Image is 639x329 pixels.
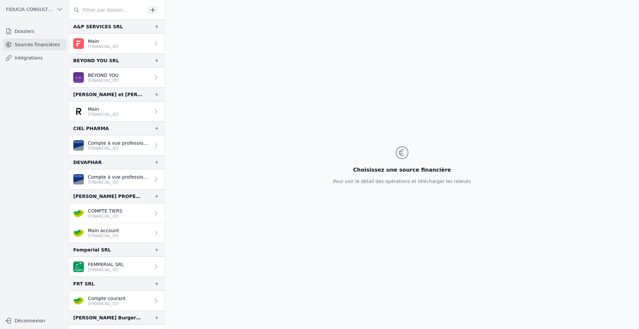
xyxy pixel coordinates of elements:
p: BEYOND YOU [88,72,118,79]
a: Compte à vue professionnel [FINANCIAL_ID] [69,135,165,155]
p: Compte à vue professionnel [88,140,150,146]
p: [FINANCIAL_ID] [88,233,119,239]
p: Compte courant [88,295,125,302]
img: BNP_BE_BUSINESS_GEBABEBB.png [73,261,84,272]
p: Main account [88,227,119,234]
img: revolut.png [73,106,84,117]
p: Compte à vue professionnel [88,174,150,180]
p: Main [88,106,118,112]
p: FEMPERIAL SRL [88,261,124,268]
div: [PERSON_NAME] Burgers BV [73,314,143,322]
input: Filtrer par dossier... [69,4,145,16]
a: Dossiers [3,25,66,37]
p: Pour voir le détail des opérations et télécharger les relevés [333,178,471,185]
img: BEOBANK_CTBKBEBX.png [73,72,84,83]
div: FRT SRL [73,280,95,288]
div: [PERSON_NAME] PROPERTIES SRL [73,192,143,200]
div: Femperial SRL [73,246,111,254]
a: Main account [FINANCIAL_ID] [69,223,165,243]
a: BEYOND YOU [FINANCIAL_ID] [69,68,165,87]
div: CIEL PHARMA [73,124,109,132]
img: crelan.png [73,228,84,238]
img: crelan.png [73,295,84,306]
div: BEYOND YOU SRL [73,57,119,65]
button: FIDUCIA CONSULTING SRL [3,4,66,15]
a: FEMPERIAL SRL [FINANCIAL_ID] [69,257,165,277]
p: [FINANCIAL_ID] [88,180,150,185]
p: [FINANCIAL_ID] [88,301,125,306]
a: Compte courant [FINANCIAL_ID] [69,291,165,311]
h3: Choisissez une source financière [333,166,471,174]
a: Intégrations [3,52,66,64]
div: [PERSON_NAME] et [PERSON_NAME] [73,90,143,98]
img: VAN_BREDA_JVBABE22XXX.png [73,174,84,185]
a: COMPTE TIERS [FINANCIAL_ID] [69,203,165,223]
img: VAN_BREDA_JVBABE22XXX.png [73,140,84,151]
p: [FINANCIAL_ID] [88,112,118,117]
p: [FINANCIAL_ID] [88,146,150,151]
p: Main [88,38,118,45]
button: Déconnexion [3,315,66,326]
a: Main [FINANCIAL_ID] [69,101,165,121]
p: [FINANCIAL_ID] [88,78,118,83]
p: [FINANCIAL_ID] [88,267,124,272]
p: [FINANCIAL_ID] [88,44,118,49]
a: Compte à vue professionnel [FINANCIAL_ID] [69,169,165,189]
span: FIDUCIA CONSULTING SRL [6,6,54,13]
div: A&P SERVICES SRL [73,23,123,31]
p: [FINANCIAL_ID] [88,214,122,219]
p: COMPTE TIERS [88,208,122,214]
div: DEVAPHAR [73,158,102,166]
a: Sources financières [3,39,66,51]
img: FINOM_SOBKDEBB.png [73,38,84,49]
a: Main [FINANCIAL_ID] [69,34,165,54]
img: crelan.png [73,208,84,219]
